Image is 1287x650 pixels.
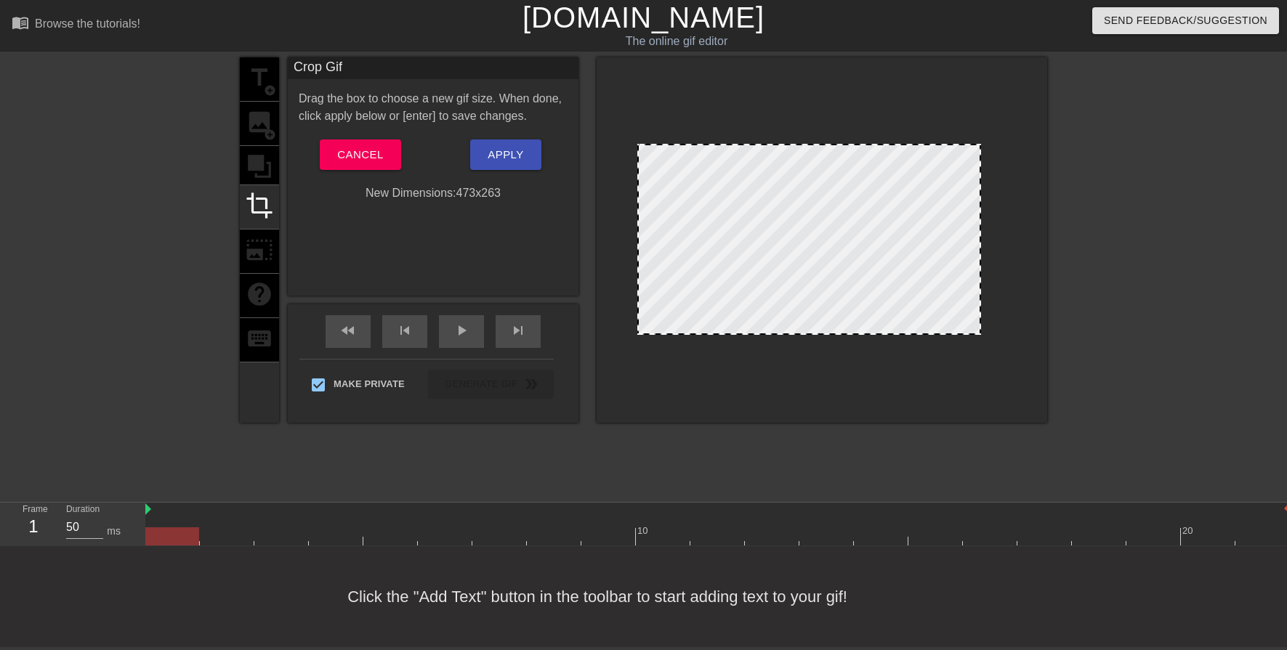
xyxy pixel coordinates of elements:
span: fast_rewind [339,322,357,339]
a: [DOMAIN_NAME] [523,1,764,33]
button: Apply [470,139,541,170]
button: Send Feedback/Suggestion [1092,7,1279,34]
div: Drag the box to choose a new gif size. When done, click apply below or [enter] to save changes. [288,90,578,125]
div: 10 [637,524,650,538]
span: skip_next [509,322,527,339]
div: Frame [12,503,55,545]
span: Send Feedback/Suggestion [1104,12,1267,30]
div: 20 [1182,524,1195,538]
label: Duration [66,505,100,514]
span: Cancel [337,145,383,164]
div: The online gif editor [436,33,916,50]
a: Browse the tutorials! [12,14,140,36]
span: crop [246,192,273,219]
div: Browse the tutorials! [35,17,140,30]
span: skip_previous [396,322,413,339]
div: ms [107,524,121,539]
span: Apply [488,145,523,164]
button: Cancel [320,139,400,170]
div: New Dimensions: 473 x 263 [288,184,578,202]
span: Make Private [334,377,405,391]
div: 1 [23,513,44,540]
span: play_arrow [453,322,470,339]
div: Crop Gif [288,57,578,79]
span: menu_book [12,14,29,31]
